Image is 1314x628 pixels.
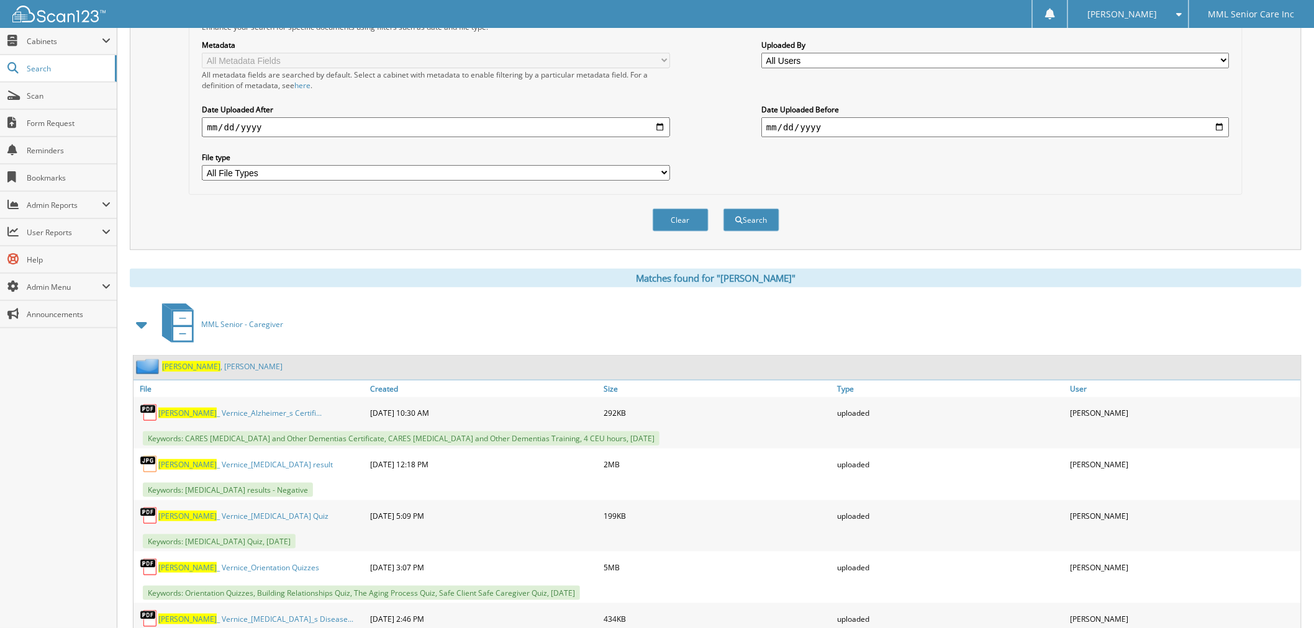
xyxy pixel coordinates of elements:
img: PDF.png [140,403,158,422]
span: Admin Menu [27,282,102,292]
span: [PERSON_NAME] [162,361,220,372]
span: Cabinets [27,36,102,47]
span: [PERSON_NAME] [158,408,217,418]
img: PDF.png [140,609,158,628]
a: Created [367,380,600,397]
span: [PERSON_NAME] [158,511,217,521]
span: Admin Reports [27,200,102,210]
div: [DATE] 5:09 PM [367,503,600,528]
img: PDF.png [140,558,158,576]
span: User Reports [27,227,102,238]
label: Date Uploaded Before [761,104,1229,115]
div: [PERSON_NAME] [1067,555,1301,580]
label: Uploaded By [761,40,1229,50]
span: Scan [27,91,111,101]
a: [PERSON_NAME]_ Vernice_[MEDICAL_DATA] result [158,459,333,470]
input: end [761,117,1229,137]
div: uploaded [834,555,1067,580]
span: [PERSON_NAME] [158,459,217,470]
span: Announcements [27,309,111,320]
button: Clear [653,209,709,231]
div: [DATE] 3:07 PM [367,555,600,580]
div: [PERSON_NAME] [1067,400,1301,425]
a: [PERSON_NAME]_ Vernice_Alzheimer_s Certifi... [158,408,322,418]
div: [PERSON_NAME] [1067,503,1301,528]
a: Type [834,380,1067,397]
span: Help [27,254,111,265]
div: 199KB [600,503,834,528]
div: uploaded [834,503,1067,528]
div: [DATE] 12:18 PM [367,452,600,477]
span: MML Senior - Caregiver [201,319,283,330]
div: 292KB [600,400,834,425]
a: User [1067,380,1301,397]
a: MML Senior - Caregiver [155,300,283,349]
div: All metadata fields are searched by default. Select a cabinet with metadata to enable filtering b... [202,70,669,91]
div: 5MB [600,555,834,580]
a: [PERSON_NAME], [PERSON_NAME] [162,361,283,372]
span: Reminders [27,145,111,156]
img: PDF.png [140,506,158,525]
span: Keywords: CARES [MEDICAL_DATA] and Other Dementias Certificate, CARES [MEDICAL_DATA] and Other De... [143,431,659,446]
label: Date Uploaded After [202,104,669,115]
div: uploaded [834,452,1067,477]
img: scan123-logo-white.svg [12,6,106,22]
span: MML Senior Care Inc [1208,11,1295,18]
input: start [202,117,669,137]
a: here [294,80,310,91]
span: Keywords: Orientation Quizzes, Building Relationships Quiz, The Aging Process Quiz, Safe Client S... [143,586,580,600]
span: Bookmarks [27,173,111,183]
img: JPG.png [140,455,158,473]
span: Keywords: [MEDICAL_DATA] results - Negative [143,483,313,497]
div: Matches found for "[PERSON_NAME]" [130,269,1302,287]
span: Form Request [27,118,111,128]
img: folder2.png [136,359,162,374]
span: Keywords: [MEDICAL_DATA] Quiz, [DATE] [143,534,296,549]
a: [PERSON_NAME]_ Vernice_[MEDICAL_DATA] Quiz [158,511,328,521]
a: [PERSON_NAME]_ Vernice_Orientation Quizzes [158,562,319,573]
a: File [134,380,367,397]
iframe: Chat Widget [1252,568,1314,628]
label: File type [202,152,669,163]
div: [PERSON_NAME] [1067,452,1301,477]
div: uploaded [834,400,1067,425]
span: [PERSON_NAME] [1088,11,1158,18]
div: [DATE] 10:30 AM [367,400,600,425]
span: [PERSON_NAME] [158,562,217,573]
button: Search [723,209,779,231]
div: 2MB [600,452,834,477]
span: Search [27,63,109,74]
label: Metadata [202,40,669,50]
span: [PERSON_NAME] [158,614,217,624]
a: Size [600,380,834,397]
a: [PERSON_NAME]_ Vernice_[MEDICAL_DATA]_s Disease... [158,614,353,624]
